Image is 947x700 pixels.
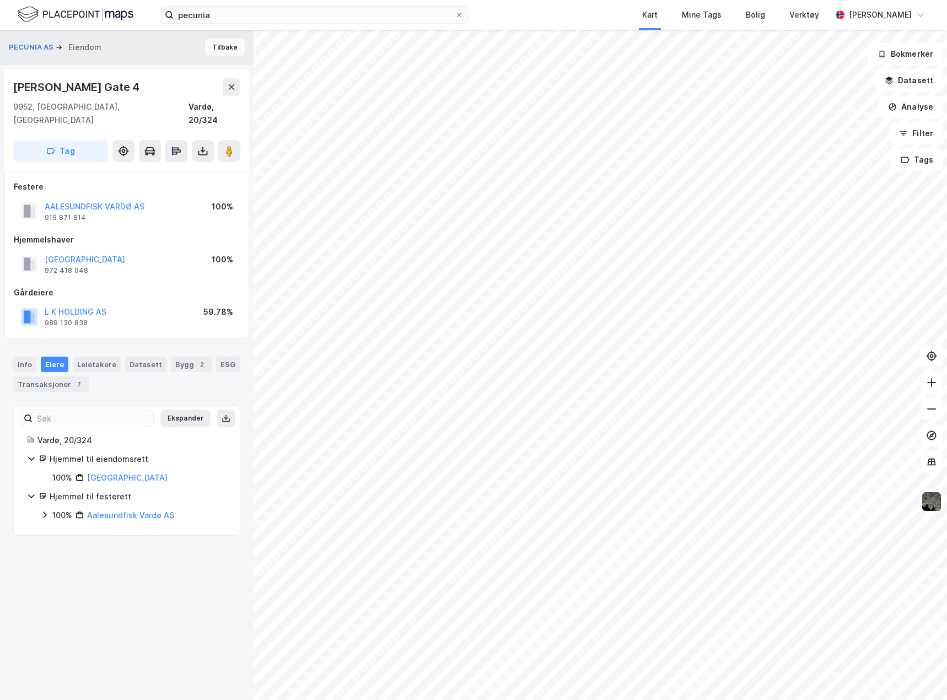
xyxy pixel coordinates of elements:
div: Hjemmel til eiendomsrett [50,453,227,466]
button: Tags [891,149,943,171]
div: 9952, [GEOGRAPHIC_DATA], [GEOGRAPHIC_DATA] [13,100,189,127]
div: 972 418 048 [45,266,88,275]
div: Festere [14,180,240,193]
div: [PERSON_NAME] Gate 4 [13,78,142,96]
div: Transaksjoner [13,376,89,392]
input: Søk på adresse, matrikkel, gårdeiere, leietakere eller personer [174,7,455,23]
div: Verktøy [789,8,819,21]
button: PECUNIA AS [9,42,56,53]
button: Filter [890,122,943,144]
div: Eiendom [68,41,101,54]
div: Bygg [171,357,212,372]
button: Ekspander [160,410,211,427]
div: 100% [52,471,72,484]
div: 59.78% [203,305,233,319]
div: 7 [73,379,84,390]
div: Vardø, 20/324 [189,100,240,127]
div: 100% [212,253,233,266]
button: Analyse [879,96,943,118]
div: Kart [642,8,658,21]
div: 100% [52,509,72,522]
div: ESG [216,357,240,372]
button: Bokmerker [868,43,943,65]
div: [PERSON_NAME] [849,8,912,21]
div: Gårdeiere [14,286,240,299]
div: Datasett [125,357,166,372]
button: Tilbake [205,39,245,56]
div: 919 871 814 [45,213,86,222]
div: Bolig [746,8,765,21]
iframe: Chat Widget [892,647,947,700]
button: Tag [13,140,108,162]
img: logo.f888ab2527a4732fd821a326f86c7f29.svg [18,5,133,24]
div: Leietakere [73,357,121,372]
div: 100% [212,200,233,213]
div: Vardø, 20/324 [37,434,227,447]
img: 9k= [921,491,942,512]
div: Info [13,357,36,372]
div: Kontrollprogram for chat [892,647,947,700]
a: Aalesundfisk Vardø AS [87,510,174,520]
div: Eiere [41,357,68,372]
a: [GEOGRAPHIC_DATA] [87,473,168,482]
div: Hjemmel til festerett [50,490,227,503]
button: Datasett [875,69,943,91]
div: Mine Tags [682,8,722,21]
input: Søk [33,410,153,427]
div: Hjemmelshaver [14,233,240,246]
div: 989 130 838 [45,319,88,327]
div: 2 [196,359,207,370]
